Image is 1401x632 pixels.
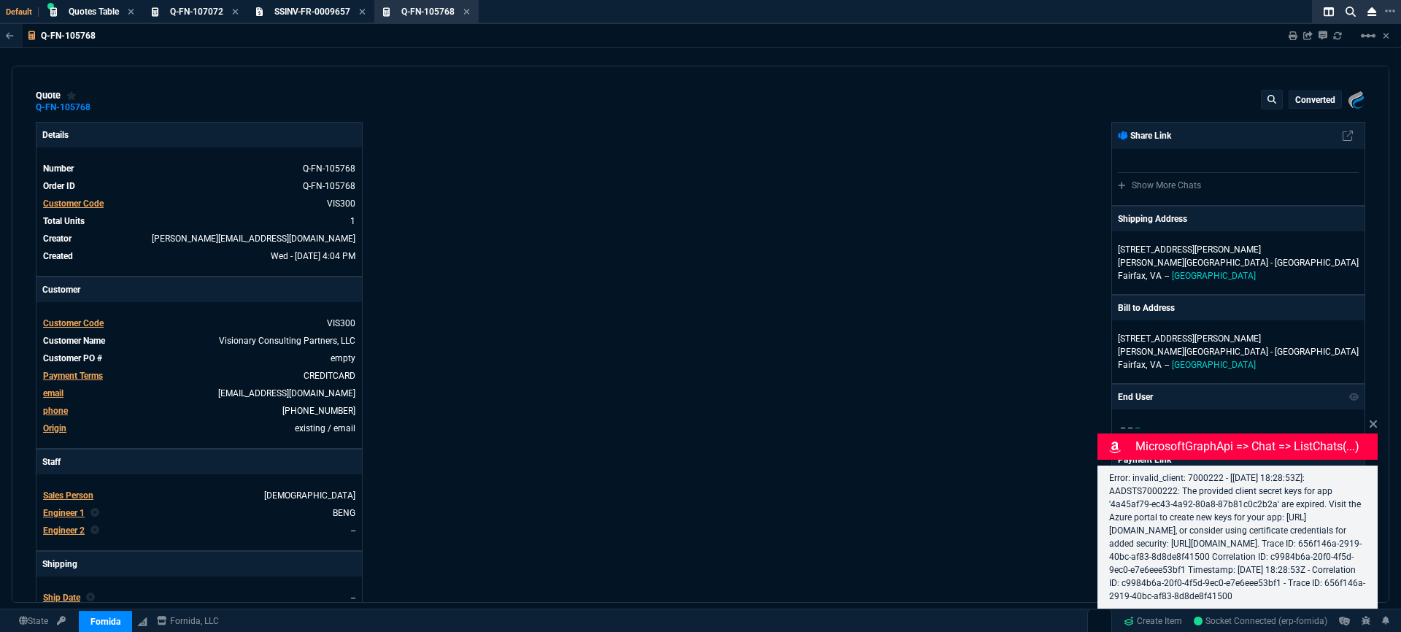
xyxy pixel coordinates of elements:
[42,506,356,520] tr: BENG
[1295,94,1335,106] p: converted
[42,231,356,246] tr: undefined
[1118,180,1201,190] a: Show More Chats
[43,163,74,174] span: Number
[219,336,355,346] a: Visionary Consulting Partners, LLC
[42,196,356,211] tr: undefined
[271,251,355,261] span: 2025-04-30T16:04:01.235Z
[327,199,355,209] a: VIS300
[43,318,104,328] span: Customer Code
[43,216,85,226] span: Total Units
[53,614,70,628] a: API TOKEN
[43,251,73,261] span: Created
[43,525,85,536] span: Engineer 2
[43,508,85,518] span: Engineer 1
[1172,360,1256,370] span: [GEOGRAPHIC_DATA]
[90,524,99,537] nx-icon: Clear selected rep
[43,181,75,191] span: Order ID
[1118,390,1153,404] p: End User
[42,590,356,605] tr: undefined
[43,234,72,244] span: Creator
[1172,271,1256,281] span: [GEOGRAPHIC_DATA]
[1118,243,1359,256] p: [STREET_ADDRESS][PERSON_NAME]
[43,406,68,416] span: phone
[1118,332,1359,345] p: [STREET_ADDRESS][PERSON_NAME]
[463,7,470,18] nx-icon: Close Tab
[282,406,355,416] a: (703) 766-4675
[90,506,99,520] nx-icon: Clear selected rep
[327,318,355,328] span: VIS300
[1118,301,1175,315] p: Bill to Address
[1118,345,1359,358] p: [PERSON_NAME][GEOGRAPHIC_DATA] - [GEOGRAPHIC_DATA]
[128,7,134,18] nx-icon: Close Tab
[42,523,356,538] tr: undefined
[42,214,356,228] tr: undefined
[1109,471,1366,603] p: Error: invalid_client: 7000222 - [[DATE] 18:28:53Z]: AADSTS7000222: The provided client secret ke...
[303,163,355,174] span: See Marketplace Order
[1349,390,1359,404] nx-icon: Show/Hide End User to Customer
[36,552,362,577] p: Shipping
[295,423,355,433] span: existing / email
[42,351,356,366] tr: undefined
[1135,438,1375,455] p: MicrosoftGraphApi => chat => listChats(...)
[42,488,356,503] tr: undefined
[351,525,355,536] a: --
[42,369,356,383] tr: undefined
[1118,271,1147,281] span: Fairfax,
[42,334,356,348] tr: undefined
[1118,256,1359,269] p: [PERSON_NAME][GEOGRAPHIC_DATA] - [GEOGRAPHIC_DATA]
[331,353,355,363] a: empty
[359,7,366,18] nx-icon: Close Tab
[43,490,93,501] span: Sales Person
[1118,360,1147,370] span: Fairfax,
[274,7,350,17] span: SSINV-FR-0009657
[1340,3,1362,20] nx-icon: Search
[218,388,355,398] a: [EMAIL_ADDRESS][DOMAIN_NAME]
[36,107,90,109] a: Q-FN-105768
[153,614,223,628] a: msbcCompanyName
[36,277,362,302] p: Customer
[43,336,105,346] span: Customer Name
[1150,360,1162,370] span: VA
[350,216,355,226] span: 1
[42,404,356,418] tr: (703) 766-4675
[66,90,77,101] div: Add to Watchlist
[1118,610,1188,632] a: Create Item
[1194,616,1327,626] span: Socket Connected (erp-fornida)
[303,181,355,191] a: See Marketplace Order
[69,7,119,17] span: Quotes Table
[1118,212,1187,226] p: Shipping Address
[1165,360,1169,370] span: --
[1362,3,1382,20] nx-icon: Close Workbench
[41,30,96,42] p: Q-FN-105768
[264,490,355,501] a: [DEMOGRAPHIC_DATA]
[43,353,102,363] span: Customer PO #
[1383,30,1389,42] a: Hide Workbench
[6,31,14,41] nx-icon: Back to Table
[152,234,355,244] span: brian.over@fornida.com
[36,450,362,474] p: Staff
[333,508,355,518] a: BENG
[36,90,77,101] div: quote
[42,386,356,401] tr: mthornton@vcp-llc.com
[232,7,239,18] nx-icon: Close Tab
[1385,4,1395,18] nx-icon: Open New Tab
[1118,129,1171,142] p: Share Link
[43,199,104,209] span: Customer Code
[42,161,356,176] tr: See Marketplace Order
[43,423,66,433] a: Origin
[1150,271,1162,281] span: VA
[170,7,223,17] span: Q-FN-107072
[36,123,362,147] p: Details
[42,249,356,263] tr: undefined
[6,7,39,17] span: Default
[351,593,355,603] span: --
[43,593,80,603] span: Ship Date
[43,371,103,381] span: Payment Terms
[15,614,53,628] a: Global State
[1194,614,1327,628] a: ZzAAuRx2YgwuT7p1AAEo
[42,421,356,436] tr: undefined
[42,179,356,193] tr: See Marketplace Order
[401,7,455,17] span: Q-FN-105768
[42,316,356,331] tr: undefined
[43,388,63,398] span: email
